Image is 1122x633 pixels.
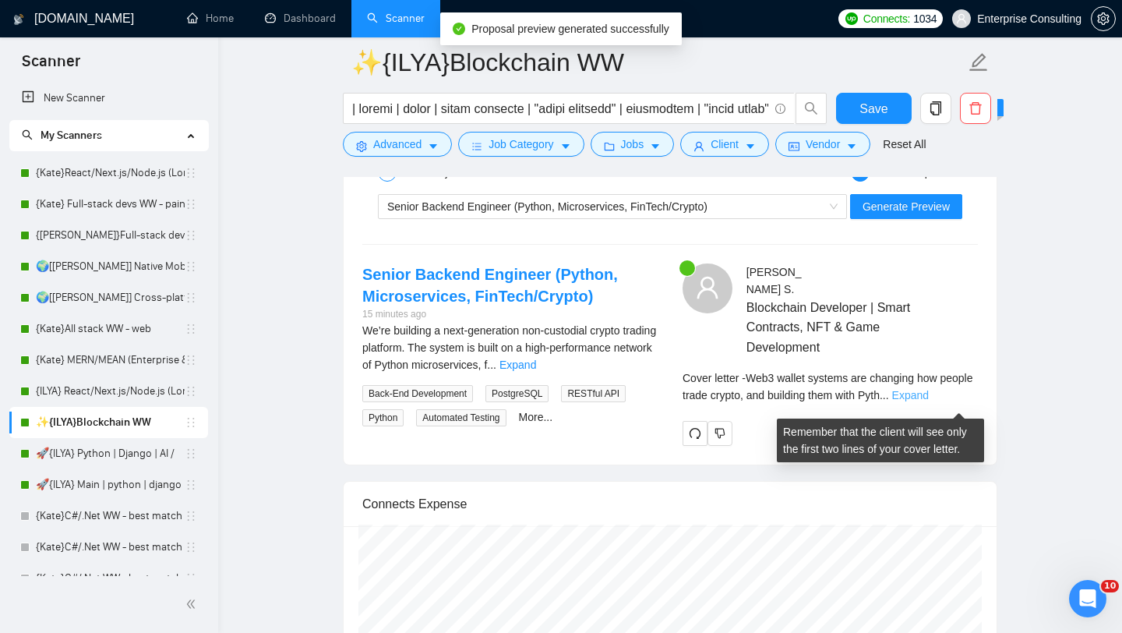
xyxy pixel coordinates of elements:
[519,411,553,423] a: More...
[185,167,197,179] span: holder
[487,359,496,371] span: ...
[36,220,185,251] a: {[PERSON_NAME]}Full-stack devs WW (<1 month) - pain point
[650,140,661,152] span: caret-down
[36,282,185,313] a: 🌍[[PERSON_NAME]] Cross-platform Mobile WW
[920,93,951,124] button: copy
[9,500,208,532] li: {Kate}C#/.Net WW - best match
[185,385,197,398] span: holder
[185,510,197,522] span: holder
[471,23,669,35] span: Proposal preview generated successfully
[36,313,185,345] a: {Kate}All stack WW - web
[185,198,197,210] span: holder
[185,292,197,304] span: holder
[777,419,984,462] div: Remember that the client will see only the first two lines of your cover letter.
[343,132,452,157] button: settingAdvancedcaret-down
[859,99,887,118] span: Save
[373,136,422,153] span: Advanced
[185,354,197,366] span: holder
[863,10,910,27] span: Connects:
[796,101,826,115] span: search
[789,140,799,152] span: idcard
[707,421,732,446] button: dislike
[695,275,720,300] span: user
[185,260,197,273] span: holder
[683,421,707,446] button: redo
[352,99,768,118] input: Search Freelance Jobs...
[185,596,201,612] span: double-left
[185,541,197,553] span: holder
[485,385,549,402] span: PostgreSQL
[22,83,196,114] a: New Scanner
[185,416,197,429] span: holder
[1091,12,1116,25] a: setting
[683,427,707,440] span: redo
[921,101,951,115] span: copy
[683,372,973,401] span: Cover letter - Web3 wallet systems are changing how people trade crypto, and building them with Pyth
[845,12,858,25] img: upwork-logo.png
[680,132,769,157] button: userClientcaret-down
[775,104,785,114] span: info-circle
[185,323,197,335] span: holder
[36,500,185,532] a: {Kate}C#/.Net WW - best match
[9,376,208,407] li: {ILYA} React/Next.js/Node.js (Long-term, All Niches)
[185,447,197,460] span: holder
[36,376,185,407] a: {ILYA} React/Next.js/Node.js (Long-term, All Niches)
[883,136,926,153] a: Reset All
[351,43,965,82] input: Scanner name...
[796,93,827,124] button: search
[9,189,208,220] li: {Kate} Full-stack devs WW - pain point
[22,129,102,142] span: My Scanners
[1101,580,1119,592] span: 10
[969,52,989,72] span: edit
[621,136,644,153] span: Jobs
[711,136,739,153] span: Client
[36,532,185,563] a: {Kate}C#/.Net WW - best match (not preferred location)
[9,251,208,282] li: 🌍[Kate] Native Mobile WW
[846,140,857,152] span: caret-down
[489,136,553,153] span: Job Category
[428,140,439,152] span: caret-down
[387,200,707,213] span: Senior Backend Engineer (Python, Microservices, FinTech/Crypto)
[36,345,185,376] a: {Kate} MERN/MEAN (Enterprise & SaaS)
[960,93,991,124] button: delete
[836,93,912,124] button: Save
[880,389,889,401] span: ...
[9,313,208,345] li: {Kate}All stack WW - web
[683,370,978,404] div: Remember that the client will see only the first two lines of your cover letter.
[9,407,208,438] li: ✨{ILYA}Blockchain WW
[9,157,208,189] li: {Kate}React/Next.js/Node.js (Long-term, All Niches)
[356,140,367,152] span: setting
[36,189,185,220] a: {Kate} Full-stack devs WW - pain point
[362,482,978,526] div: Connects Expense
[745,140,756,152] span: caret-down
[367,12,425,25] a: searchScanner
[185,229,197,242] span: holder
[265,12,336,25] a: dashboardDashboard
[41,129,102,142] span: My Scanners
[362,385,473,402] span: Back-End Development
[9,563,208,594] li: {Kate}C#/.Net WW - best match (<1 month)
[36,563,185,594] a: {Kate}C#/.Net WW - best match (<1 month)
[185,479,197,491] span: holder
[858,168,863,179] span: 2
[850,194,962,219] button: Generate Preview
[9,438,208,469] li: 🚀{ILYA} Python | Django | AI /
[892,389,929,401] a: Expand
[775,132,870,157] button: idcardVendorcaret-down
[913,10,937,27] span: 1034
[604,140,615,152] span: folder
[453,23,465,35] span: check-circle
[9,532,208,563] li: {Kate}C#/.Net WW - best match (not preferred location)
[714,427,725,440] span: dislike
[185,572,197,585] span: holder
[471,140,482,152] span: bars
[9,220,208,251] li: {Kate}Full-stack devs WW (<1 month) - pain point
[22,129,33,140] span: search
[362,409,404,426] span: Python
[956,13,967,24] span: user
[806,136,840,153] span: Vendor
[591,132,675,157] button: folderJobscaret-down
[362,307,658,322] div: 15 minutes ago
[961,101,990,115] span: delete
[863,198,950,215] span: Generate Preview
